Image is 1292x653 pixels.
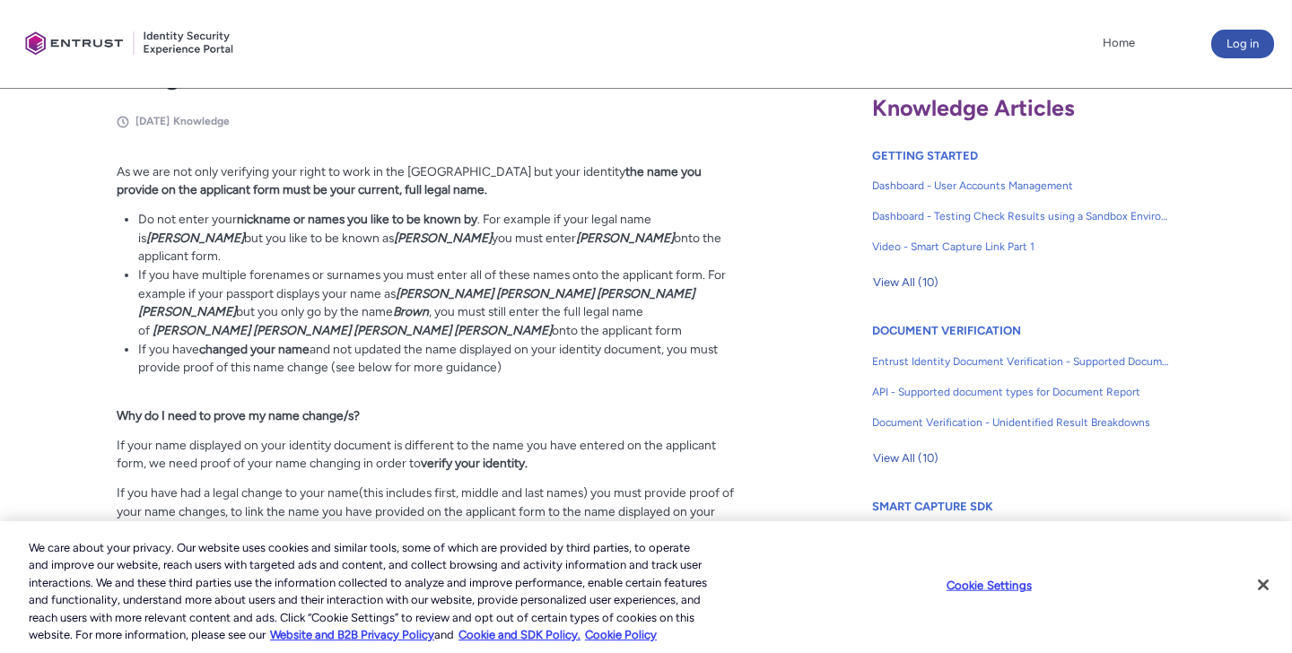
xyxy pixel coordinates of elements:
[872,149,978,162] a: GETTING STARTED
[872,231,1170,262] a: Video - Smart Capture Link Part 1
[393,304,429,318] strong: Brown
[1098,30,1139,57] a: Home
[872,444,939,473] button: View All (10)
[117,483,746,539] p: If you have had a legal change to your name(this includes first, middle and last names) you must ...
[146,231,244,245] strong: [PERSON_NAME]
[872,353,1170,370] span: Entrust Identity Document Verification - Supported Document type and size
[872,324,1021,337] a: DOCUMENT VERIFICATION
[872,208,1170,224] span: Dashboard - Testing Check Results using a Sandbox Environment
[872,94,1075,121] span: Knowledge Articles
[1211,30,1274,58] button: Log in
[933,568,1045,604] button: Cookie Settings
[872,346,1170,377] a: Entrust Identity Document Verification - Supported Document type and size
[153,323,552,337] em: [PERSON_NAME] [PERSON_NAME] [PERSON_NAME] [PERSON_NAME]
[138,340,746,377] li: If you have and not updated the name displayed on your identity document, you must provide proof ...
[872,201,1170,231] a: Dashboard - Testing Check Results using a Sandbox Environment
[138,286,694,319] strong: [PERSON_NAME] [PERSON_NAME] [PERSON_NAME] [PERSON_NAME]
[173,113,230,129] li: Knowledge
[117,162,746,199] p: As we are not only verifying your right to work in the [GEOGRAPHIC_DATA] but your identity
[117,408,360,422] strong: Why do I need to prove my name change/s?
[872,500,993,513] a: SMART CAPTURE SDK
[458,628,581,641] a: Cookie and SDK Policy.
[872,268,939,297] button: View All (10)
[237,212,477,226] strong: nickname or names you like to be known by
[873,445,938,472] span: View All (10)
[421,456,528,470] strong: verify your identity.
[872,384,1170,400] span: API - Supported document types for Document Report
[872,414,1170,431] span: Document Verification - Unidentified Result Breakdowns
[872,170,1170,201] a: Dashboard - User Accounts Management
[872,407,1170,438] a: Document Verification - Unidentified Result Breakdowns
[394,231,492,245] strong: [PERSON_NAME]
[585,628,657,641] a: Cookie Policy
[872,239,1170,255] span: Video - Smart Capture Link Part 1
[29,539,711,644] div: We care about your privacy. Our website uses cookies and similar tools, some of which are provide...
[1244,565,1283,605] button: Close
[135,115,170,127] span: [DATE]
[117,436,746,473] p: If your name displayed on your identity document is different to the name you have entered on the...
[138,210,746,266] li: Do not enter your . For example if your legal name is but you like to be known as you must enter ...
[199,342,310,356] strong: changed your name
[270,628,434,641] a: More information about our cookie policy., opens in a new tab
[873,269,938,296] span: View All (10)
[872,377,1170,407] a: API - Supported document types for Document Report
[138,266,746,340] li: If you have multiple forenames or surnames you must enter all of these names onto the applicant f...
[872,178,1170,194] span: Dashboard - User Accounts Management
[576,231,674,245] strong: [PERSON_NAME]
